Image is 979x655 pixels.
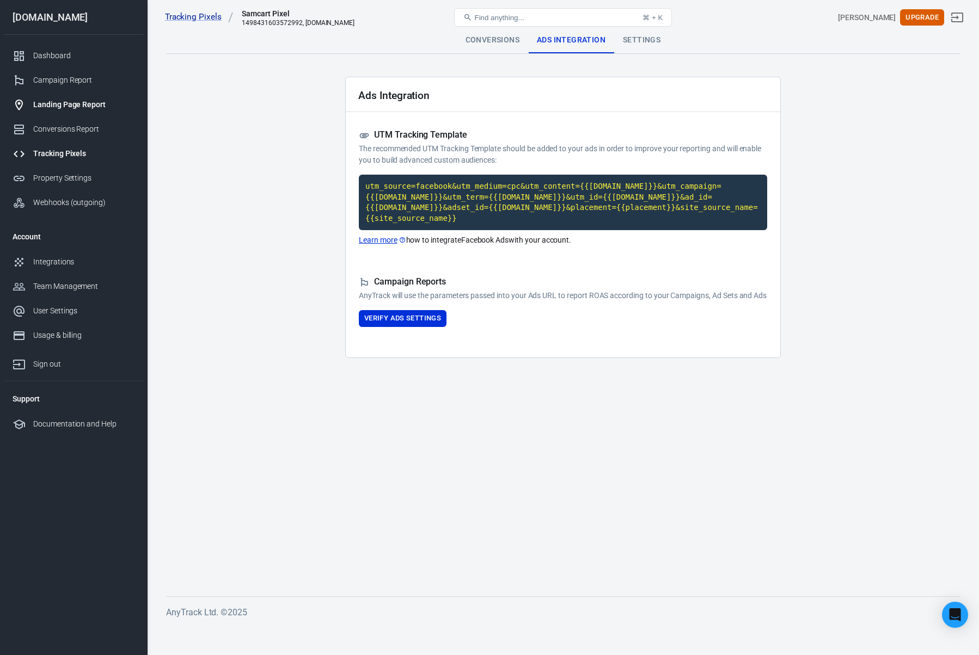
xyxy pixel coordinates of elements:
button: Upgrade [900,9,944,26]
div: Dashboard [33,50,134,61]
p: AnyTrack will use the parameters passed into your Ads URL to report ROAS according to your Campai... [359,290,767,301]
a: Sign out [4,348,143,376]
span: Find anything... [474,14,524,22]
h5: Campaign Reports [359,276,767,288]
div: Integrations [33,256,134,268]
p: how to integrate Facebook Ads with your account. [359,234,767,246]
div: Settings [614,27,669,53]
li: Account [4,224,143,250]
div: Usage & billing [33,330,134,341]
a: Campaign Report [4,68,143,92]
a: Property Settings [4,166,143,190]
div: Account id: s0CpcGx3 [838,12,896,23]
a: Webhooks (outgoing) [4,190,143,215]
div: Webhooks (outgoing) [33,197,134,208]
a: Landing Page Report [4,92,143,117]
a: Integrations [4,250,143,274]
a: Tracking Pixels [4,141,143,166]
a: Learn more [359,234,406,246]
div: Tracking Pixels [33,148,134,159]
button: Find anything...⌘ + K [454,8,672,27]
li: Support [4,386,143,412]
h2: Ads Integration [358,90,430,101]
a: Conversions Report [4,117,143,141]
div: Conversions Report [33,123,134,135]
div: [DOMAIN_NAME] [4,13,143,22]
p: The recommended UTM Tracking Template should be added to your ads in order to improve your report... [359,143,767,166]
code: Click to copy [359,175,767,230]
button: Verify Ads Settings [359,310,446,327]
div: Landing Page Report [33,99,134,110]
div: Documentation and Help [33,418,134,430]
div: Team Management [33,281,134,292]
div: Ads Integration [528,27,614,53]
div: Property Settings [33,172,134,184]
div: Sign out [33,359,134,370]
a: User Settings [4,299,143,323]
div: Samcart Pixel [242,8,351,19]
a: Usage & billing [4,323,143,348]
a: Team Management [4,274,143,299]
h6: AnyTrack Ltd. © 2025 [166,605,960,619]
div: Conversions [457,27,528,53]
div: User Settings [33,305,134,317]
h5: UTM Tracking Template [359,129,767,141]
a: Sign out [944,4,970,30]
a: Tracking Pixels [165,11,234,23]
div: 1498431603572992, samcart.com [242,19,354,27]
div: Campaign Report [33,75,134,86]
div: ⌘ + K [643,14,663,22]
div: Open Intercom Messenger [942,602,968,628]
a: Dashboard [4,44,143,68]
